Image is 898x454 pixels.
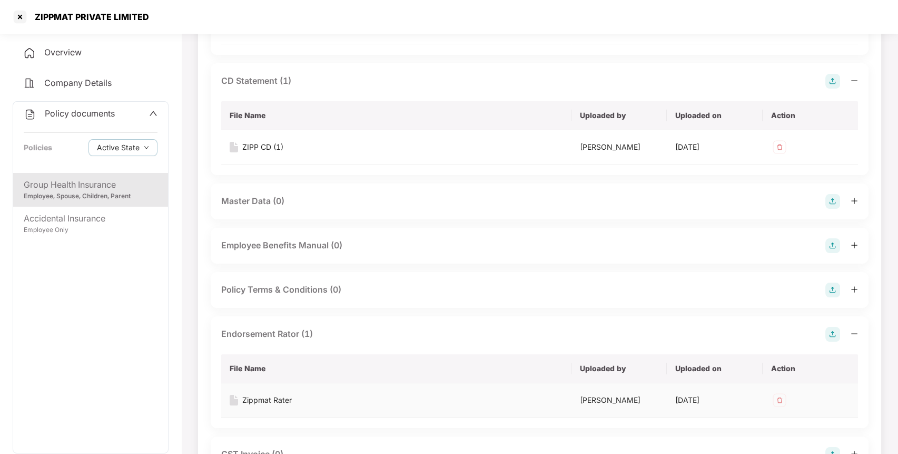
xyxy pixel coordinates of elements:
img: svg+xml;base64,PHN2ZyB4bWxucz0iaHR0cDovL3d3dy53My5vcmcvMjAwMC9zdmciIHdpZHRoPSIxNiIgaGVpZ2h0PSIyMC... [230,142,238,152]
div: [PERSON_NAME] [580,141,658,153]
div: Master Data (0) [221,195,284,208]
img: svg+xml;base64,PHN2ZyB4bWxucz0iaHR0cDovL3d3dy53My5vcmcvMjAwMC9zdmciIHdpZHRoPSIyOCIgaGVpZ2h0PSIyOC... [825,238,840,253]
div: CD Statement (1) [221,74,291,88]
div: [PERSON_NAME] [580,394,658,406]
th: File Name [221,101,571,130]
img: svg+xml;base64,PHN2ZyB4bWxucz0iaHR0cDovL3d3dy53My5vcmcvMjAwMC9zdmciIHdpZHRoPSIyOCIgaGVpZ2h0PSIyOC... [825,194,840,209]
span: plus [851,286,858,293]
div: ZIPPMAT PRIVATE LIMITED [28,12,149,22]
img: svg+xml;base64,PHN2ZyB4bWxucz0iaHR0cDovL3d3dy53My5vcmcvMjAwMC9zdmciIHdpZHRoPSIyOCIgaGVpZ2h0PSIyOC... [825,327,840,342]
span: Active State [97,142,140,153]
th: Uploaded by [571,354,667,383]
span: down [144,145,149,151]
span: Policy documents [45,108,115,119]
div: Group Health Insurance [24,178,157,191]
img: svg+xml;base64,PHN2ZyB4bWxucz0iaHR0cDovL3d3dy53My5vcmcvMjAwMC9zdmciIHdpZHRoPSIyOCIgaGVpZ2h0PSIyOC... [825,74,840,89]
div: Accidental Insurance [24,212,157,225]
div: [DATE] [675,394,754,406]
img: svg+xml;base64,PHN2ZyB4bWxucz0iaHR0cDovL3d3dy53My5vcmcvMjAwMC9zdmciIHdpZHRoPSIxNiIgaGVpZ2h0PSIyMC... [230,395,238,405]
th: Uploaded on [667,101,762,130]
div: Zippmat Rater [242,394,292,406]
img: svg+xml;base64,PHN2ZyB4bWxucz0iaHR0cDovL3d3dy53My5vcmcvMjAwMC9zdmciIHdpZHRoPSIyOCIgaGVpZ2h0PSIyOC... [825,283,840,297]
th: Uploaded by [571,101,667,130]
div: Employee Only [24,225,157,235]
div: [DATE] [675,141,754,153]
span: plus [851,197,858,205]
div: Policy Terms & Conditions (0) [221,283,341,296]
div: ZIPP CD (1) [242,141,283,153]
div: Employee, Spouse, Children, Parent [24,191,157,201]
img: svg+xml;base64,PHN2ZyB4bWxucz0iaHR0cDovL3d3dy53My5vcmcvMjAwMC9zdmciIHdpZHRoPSIzMiIgaGVpZ2h0PSIzMi... [771,392,788,409]
div: Policies [24,142,52,153]
span: Overview [44,47,82,57]
span: up [149,109,157,118]
th: Action [763,354,858,383]
div: Endorsement Rator (1) [221,327,313,341]
span: minus [851,330,858,337]
button: Active Statedown [88,139,157,156]
th: File Name [221,354,571,383]
img: svg+xml;base64,PHN2ZyB4bWxucz0iaHR0cDovL3d3dy53My5vcmcvMjAwMC9zdmciIHdpZHRoPSIyNCIgaGVpZ2h0PSIyNC... [24,108,36,121]
th: Action [763,101,858,130]
span: minus [851,77,858,84]
span: plus [851,242,858,249]
div: Employee Benefits Manual (0) [221,239,342,252]
img: svg+xml;base64,PHN2ZyB4bWxucz0iaHR0cDovL3d3dy53My5vcmcvMjAwMC9zdmciIHdpZHRoPSIzMiIgaGVpZ2h0PSIzMi... [771,139,788,156]
img: svg+xml;base64,PHN2ZyB4bWxucz0iaHR0cDovL3d3dy53My5vcmcvMjAwMC9zdmciIHdpZHRoPSIyNCIgaGVpZ2h0PSIyNC... [23,47,36,60]
th: Uploaded on [667,354,762,383]
span: Company Details [44,78,112,88]
img: svg+xml;base64,PHN2ZyB4bWxucz0iaHR0cDovL3d3dy53My5vcmcvMjAwMC9zdmciIHdpZHRoPSIyNCIgaGVpZ2h0PSIyNC... [23,77,36,90]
